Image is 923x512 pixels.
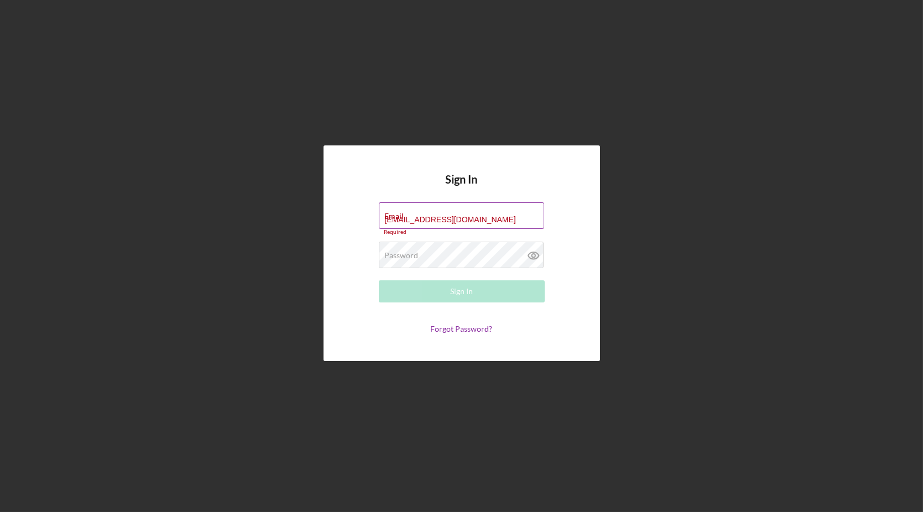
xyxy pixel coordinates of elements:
[450,280,473,302] div: Sign In
[385,251,419,260] label: Password
[379,280,545,302] button: Sign In
[385,212,404,221] label: Email
[431,324,493,333] a: Forgot Password?
[379,229,545,236] div: Required
[446,173,478,202] h4: Sign In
